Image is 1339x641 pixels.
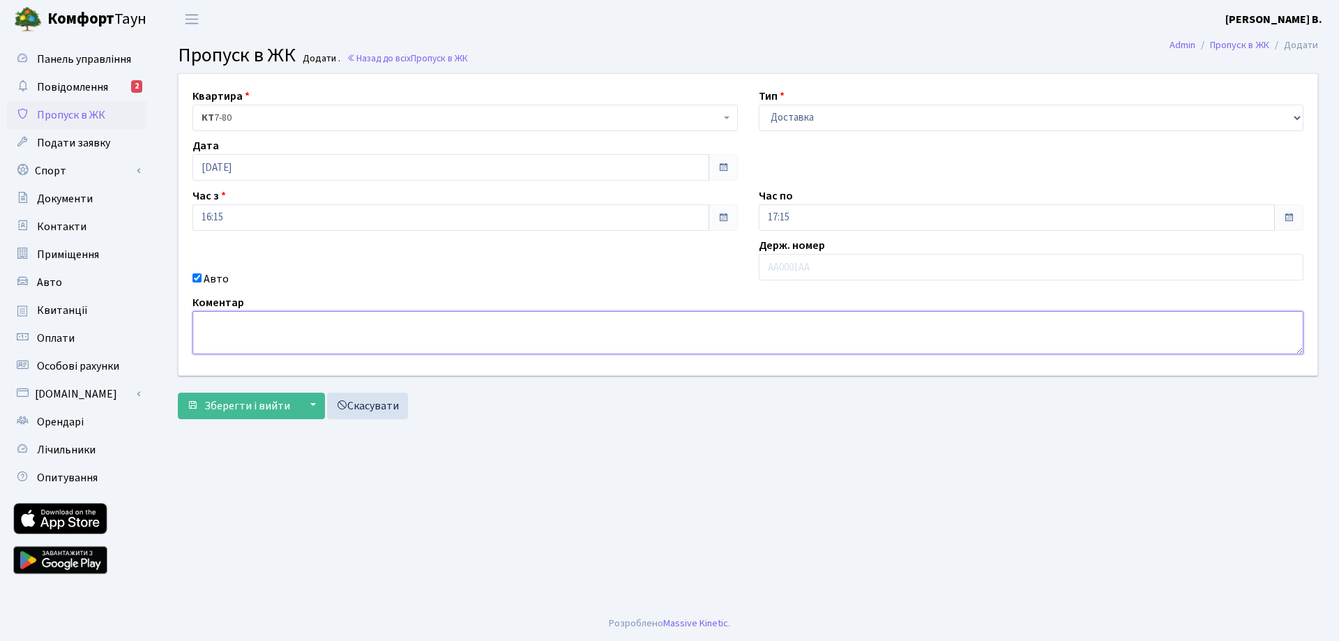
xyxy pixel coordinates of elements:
[47,8,146,31] span: Таун
[37,414,84,430] span: Орендарі
[7,157,146,185] a: Спорт
[1225,11,1322,28] a: [PERSON_NAME] В.
[7,73,146,101] a: Повідомлення2
[7,185,146,213] a: Документи
[7,241,146,269] a: Приміщення
[411,52,468,65] span: Пропуск в ЖК
[7,296,146,324] a: Квитанції
[37,275,62,290] span: Авто
[192,88,250,105] label: Квартира
[7,464,146,492] a: Опитування
[178,41,296,69] span: Пропуск в ЖК
[192,188,226,204] label: Час з
[37,331,75,346] span: Оплати
[47,8,114,30] b: Комфорт
[192,105,738,131] span: <b>КТ</b>&nbsp;&nbsp;&nbsp;&nbsp;7-80
[7,436,146,464] a: Лічильники
[37,191,93,206] span: Документи
[37,359,119,374] span: Особові рахунки
[1170,38,1195,52] a: Admin
[37,442,96,458] span: Лічильники
[663,616,728,631] a: Massive Kinetic
[174,8,209,31] button: Переключити навігацію
[300,53,340,65] small: Додати .
[1210,38,1269,52] a: Пропуск в ЖК
[759,237,825,254] label: Держ. номер
[7,408,146,436] a: Орендарі
[759,188,793,204] label: Час по
[37,135,110,151] span: Подати заявку
[1269,38,1318,53] li: Додати
[759,88,785,105] label: Тип
[14,6,42,33] img: logo.png
[131,80,142,93] div: 2
[202,111,214,125] b: КТ
[202,111,720,125] span: <b>КТ</b>&nbsp;&nbsp;&nbsp;&nbsp;7-80
[7,269,146,296] a: Авто
[37,80,108,95] span: Повідомлення
[7,45,146,73] a: Панель управління
[37,303,88,318] span: Квитанції
[37,470,98,485] span: Опитування
[204,271,229,287] label: Авто
[37,52,131,67] span: Панель управління
[37,247,99,262] span: Приміщення
[7,101,146,129] a: Пропуск в ЖК
[609,616,730,631] div: Розроблено .
[7,380,146,408] a: [DOMAIN_NAME]
[192,294,244,311] label: Коментар
[7,213,146,241] a: Контакти
[7,324,146,352] a: Оплати
[37,107,105,123] span: Пропуск в ЖК
[192,137,219,154] label: Дата
[1149,31,1339,60] nav: breadcrumb
[327,393,408,419] a: Скасувати
[1225,12,1322,27] b: [PERSON_NAME] В.
[347,52,468,65] a: Назад до всіхПропуск в ЖК
[178,393,299,419] button: Зберегти і вийти
[204,398,290,414] span: Зберегти і вийти
[759,254,1304,280] input: AA0001AA
[7,129,146,157] a: Подати заявку
[37,219,86,234] span: Контакти
[7,352,146,380] a: Особові рахунки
